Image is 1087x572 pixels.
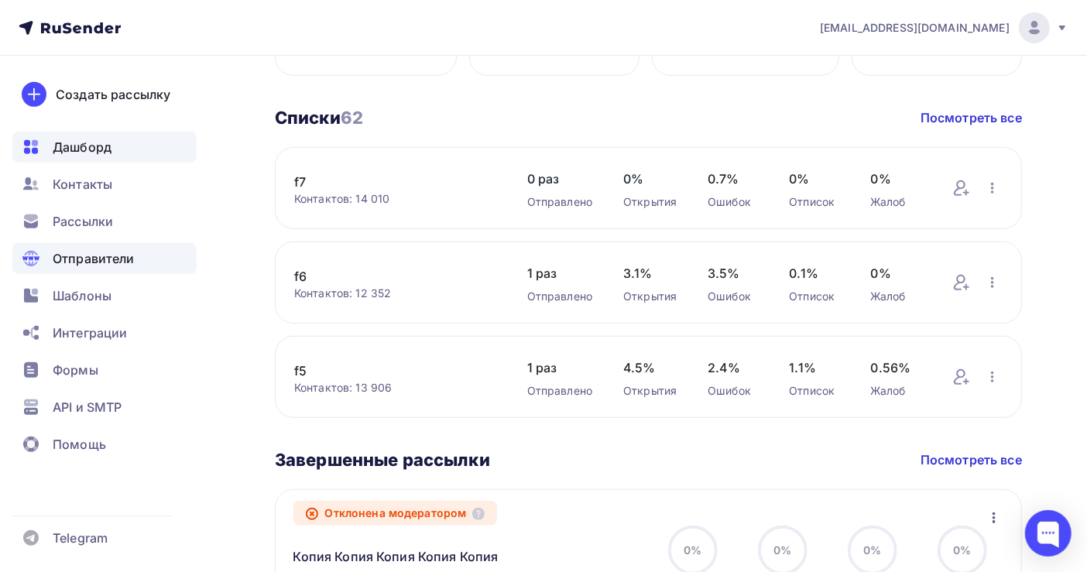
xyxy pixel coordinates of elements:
[12,132,197,163] a: Дашборд
[820,12,1068,43] a: [EMAIL_ADDRESS][DOMAIN_NAME]
[56,85,170,104] div: Создать рассылку
[53,212,113,231] span: Рассылки
[527,194,592,210] div: Отправлено
[623,264,677,283] span: 3.1%
[12,280,197,311] a: Шаблоны
[53,138,111,156] span: Дашборд
[527,289,592,304] div: Отправлено
[708,358,758,377] span: 2.4%
[789,194,839,210] div: Отписок
[12,206,197,237] a: Рассылки
[708,383,758,399] div: Ошибок
[53,435,106,454] span: Помощь
[294,267,496,286] a: f6
[527,264,592,283] span: 1 раз
[623,289,677,304] div: Открытия
[871,358,921,377] span: 0.56%
[623,194,677,210] div: Открытия
[53,175,112,194] span: Контакты
[871,289,921,304] div: Жалоб
[871,194,921,210] div: Жалоб
[773,543,791,557] span: 0%
[871,264,921,283] span: 0%
[53,324,127,342] span: Интеграции
[275,449,490,471] h3: Завершенные рассылки
[294,380,496,396] div: Контактов: 13 906
[341,108,363,128] span: 62
[789,170,839,188] span: 0%
[53,361,98,379] span: Формы
[953,543,971,557] span: 0%
[623,358,677,377] span: 4.5%
[623,170,677,188] span: 0%
[789,383,839,399] div: Отписок
[53,398,122,416] span: API и SMTP
[53,529,108,547] span: Telegram
[871,383,921,399] div: Жалоб
[527,358,592,377] span: 1 раз
[789,264,839,283] span: 0.1%
[789,358,839,377] span: 1.1%
[294,286,496,301] div: Контактов: 12 352
[294,361,496,380] a: f5
[708,289,758,304] div: Ошибок
[820,20,1010,36] span: [EMAIL_ADDRESS][DOMAIN_NAME]
[871,170,921,188] span: 0%
[12,169,197,200] a: Контакты
[527,170,592,188] span: 0 раз
[294,191,496,207] div: Контактов: 14 010
[12,243,197,274] a: Отправители
[684,543,701,557] span: 0%
[623,383,677,399] div: Открытия
[708,194,758,210] div: Ошибок
[921,450,1022,469] a: Посмотреть все
[527,383,592,399] div: Отправлено
[275,107,363,128] h3: Списки
[293,501,498,526] div: Отклонена модератором
[53,249,135,268] span: Отправители
[294,173,496,191] a: f7
[53,286,111,305] span: Шаблоны
[863,543,881,557] span: 0%
[789,289,839,304] div: Отписок
[12,355,197,385] a: Формы
[708,264,758,283] span: 3.5%
[708,170,758,188] span: 0.7%
[921,108,1022,127] a: Посмотреть все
